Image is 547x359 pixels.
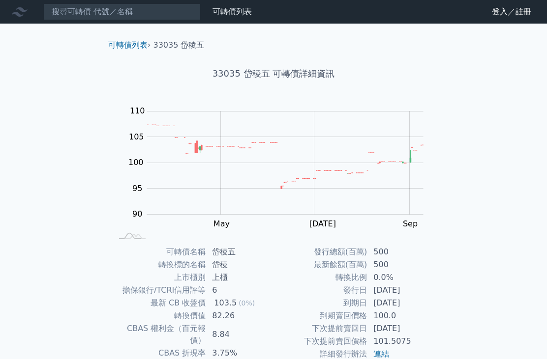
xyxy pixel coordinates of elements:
div: 103.5 [212,297,239,309]
td: CBAS 權利金（百元報價） [112,322,206,347]
td: 上市櫃別 [112,271,206,284]
g: Chart [123,106,438,228]
a: 可轉債列表 [213,7,252,16]
td: 最新餘額(百萬) [273,258,367,271]
tspan: 110 [130,106,145,115]
h1: 33035 岱稜五 可轉債詳細資訊 [100,67,447,81]
tspan: Sep [403,219,418,228]
td: 可轉債名稱 [112,246,206,258]
td: 82.26 [206,309,273,322]
td: [DATE] [367,322,435,335]
tspan: [DATE] [309,219,336,228]
a: 101.5075 [373,336,411,346]
a: 可轉債列表 [108,40,148,50]
td: 8.84 [206,322,273,347]
td: 岱稜五 [206,246,273,258]
td: 上櫃 [206,271,273,284]
td: 到期日 [273,297,367,309]
a: 連結 [373,349,389,359]
td: 下次提前賣回日 [273,322,367,335]
td: 下次提前賣回價格 [273,335,367,348]
tspan: 90 [132,209,142,219]
td: [DATE] [367,297,435,309]
td: 到期賣回價格 [273,309,367,322]
td: 發行總額(百萬) [273,246,367,258]
g: Series [147,125,423,189]
td: 500 [367,258,435,271]
tspan: 100 [128,158,144,167]
li: › [108,39,151,51]
tspan: May [213,219,230,228]
td: 500 [367,246,435,258]
td: 6 [206,284,273,297]
td: 轉換價值 [112,309,206,322]
input: 搜尋可轉債 代號／名稱 [43,3,201,20]
tspan: 105 [129,132,144,141]
td: 發行日 [273,284,367,297]
td: 轉換比例 [273,271,367,284]
td: [DATE] [367,284,435,297]
li: 33035 岱稜五 [153,39,205,51]
span: (0%) [239,299,255,307]
td: 擔保銀行/TCRI信用評等 [112,284,206,297]
td: 岱稜 [206,258,273,271]
td: 轉換標的名稱 [112,258,206,271]
tspan: 95 [132,184,142,193]
td: 100.0 [367,309,435,322]
td: 0.0% [367,271,435,284]
a: 登入／註冊 [484,4,539,20]
iframe: Chat Widget [498,312,547,359]
td: 最新 CB 收盤價 [112,297,206,309]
